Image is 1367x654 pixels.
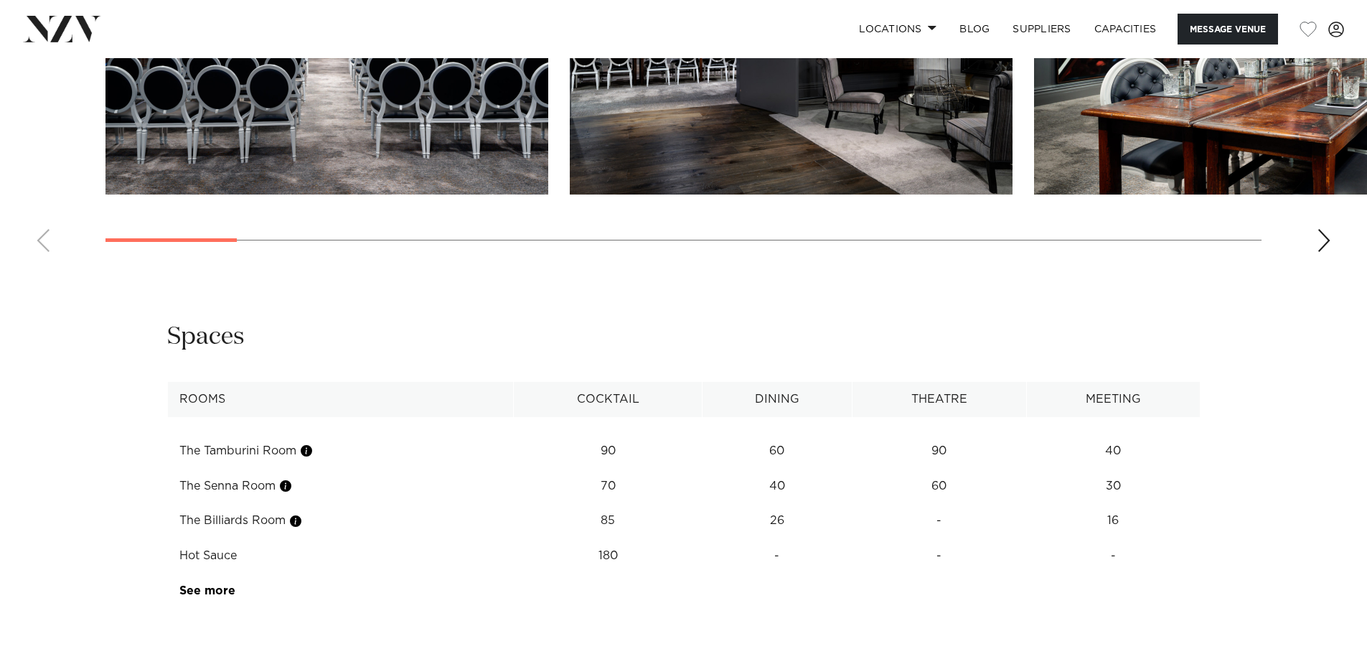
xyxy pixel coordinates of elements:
[703,538,852,574] td: -
[1083,14,1168,45] a: Capacities
[703,503,852,538] td: 26
[1001,14,1082,45] a: SUPPLIERS
[1027,434,1200,469] td: 40
[703,382,852,417] th: Dining
[167,321,245,353] h2: Spaces
[852,538,1026,574] td: -
[852,434,1026,469] td: 90
[948,14,1001,45] a: BLOG
[852,382,1026,417] th: Theatre
[167,538,514,574] td: Hot Sauce
[514,503,703,538] td: 85
[1027,503,1200,538] td: 16
[852,469,1026,504] td: 60
[852,503,1026,538] td: -
[703,434,852,469] td: 60
[514,469,703,504] td: 70
[1178,14,1278,45] button: Message Venue
[167,503,514,538] td: The Billiards Room
[1027,382,1200,417] th: Meeting
[167,382,514,417] th: Rooms
[167,434,514,469] td: The Tamburini Room
[847,14,948,45] a: Locations
[514,382,703,417] th: Cocktail
[1027,538,1200,574] td: -
[1027,469,1200,504] td: 30
[167,469,514,504] td: The Senna Room
[23,16,101,42] img: nzv-logo.png
[703,469,852,504] td: 40
[514,538,703,574] td: 180
[514,434,703,469] td: 90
